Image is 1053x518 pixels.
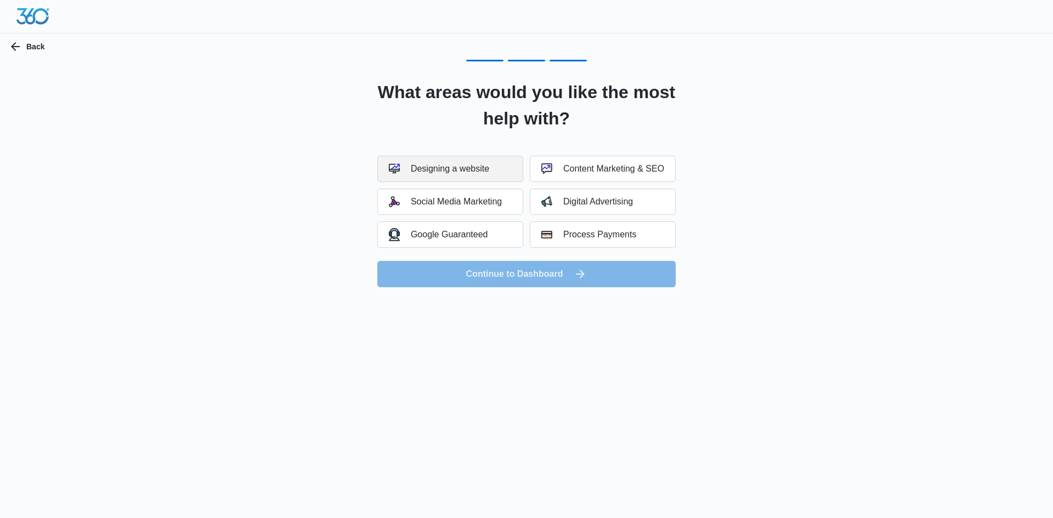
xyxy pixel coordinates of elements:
[530,156,676,182] button: Content Marketing & SEO
[377,156,523,182] button: Designing a website
[541,196,633,207] div: Digital Advertising
[541,229,636,240] div: Process Payments
[389,163,489,174] div: Designing a website
[389,196,502,207] div: Social Media Marketing
[377,221,523,248] button: Google Guaranteed
[530,221,676,248] button: Process Payments
[364,79,689,132] h2: What areas would you like the most help with?
[541,163,664,174] div: Content Marketing & SEO
[389,228,488,241] div: Google Guaranteed
[530,189,676,215] button: Digital Advertising
[377,189,523,215] button: Social Media Marketing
